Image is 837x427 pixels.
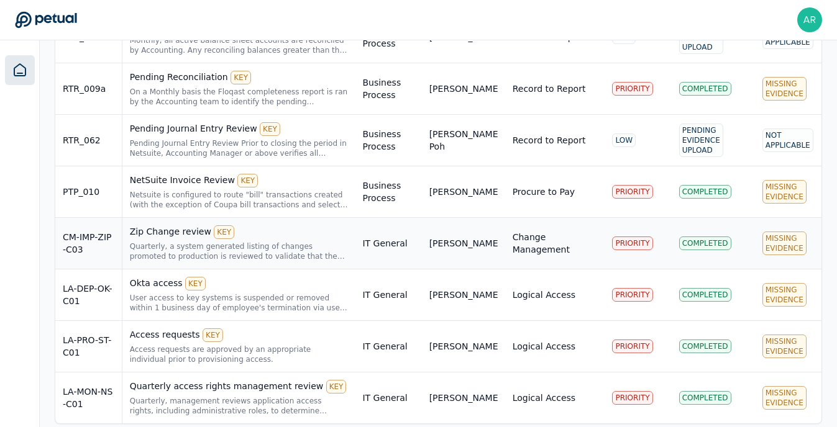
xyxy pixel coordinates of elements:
[63,231,114,256] div: CM-IMP-ZIP-C03
[63,334,114,359] div: LA-PRO-ST-C01
[130,87,348,107] div: On a Monthly basis the Floqast completeness report is ran by the Accounting team to identify the ...
[612,288,652,302] div: PRIORITY
[130,138,348,158] div: Pending Journal Entry Review Prior to closing the period in Netsuite, Accounting Manager or above...
[679,339,731,353] div: Completed
[679,391,731,405] div: Completed
[762,283,807,307] div: Missing Evidence
[429,237,498,249] div: [PERSON_NAME]
[130,225,348,239] div: Zip Change review
[762,128,813,152] div: Not Applicable
[429,340,498,353] div: [PERSON_NAME]
[130,380,348,393] div: Quarterly access rights management review
[612,133,636,147] div: LOW
[63,134,114,146] div: RTR_062
[355,372,421,424] td: IT General
[355,166,421,218] td: Business Process
[355,321,421,372] td: IT General
[214,225,234,239] div: KEY
[679,124,723,157] div: Pending Evidence Upload
[130,396,348,416] div: Quarterly, management reviews application access rights, including administrative roles, to deter...
[63,385,114,410] div: LA-MON-NS-C01
[203,328,223,342] div: KEY
[762,335,807,358] div: Missing Evidence
[231,71,251,84] div: KEY
[130,174,348,187] div: NetSuite Invoice Review
[679,185,731,199] div: Completed
[679,288,731,302] div: Completed
[355,218,421,269] td: IT General
[355,269,421,321] td: IT General
[63,83,114,95] div: RTR_009a
[15,11,77,29] a: Go to Dashboard
[679,236,731,250] div: Completed
[513,392,575,404] div: Logical Access
[130,241,348,261] div: Quarterly, a system generated listing of changes promoted to production is reviewed to validate t...
[513,186,575,198] div: Procure to Pay
[429,128,498,153] div: [PERSON_NAME] Poh
[355,115,421,166] td: Business Process
[130,190,348,210] div: Netsuite is configured to route "bill" transactions created (with the exception of Coupa bill tra...
[762,77,807,101] div: Missing Evidence
[797,7,822,32] img: Abishek Ravi
[260,122,280,136] div: KEY
[130,344,348,364] div: Access requests are approved by an appropriate individual prior to provisioning access.
[679,82,731,96] div: Completed
[762,231,807,255] div: Missing Evidence
[5,55,35,85] a: Dashboard
[762,180,807,204] div: Missing Evidence
[237,174,258,187] div: KEY
[355,63,421,115] td: Business Process
[513,340,575,353] div: Logical Access
[130,328,348,342] div: Access requests
[130,71,348,84] div: Pending Reconciliation
[130,293,348,313] div: User access to key systems is suspended or removed within 1 business day of employee's terminatio...
[513,289,575,301] div: Logical Access
[130,277,348,290] div: Okta access
[63,186,114,198] div: PTP_010
[612,82,652,96] div: PRIORITY
[513,83,586,95] div: Record to Report
[63,282,114,307] div: LA-DEP-OK-C01
[513,231,598,256] div: Change Management
[612,339,652,353] div: PRIORITY
[429,83,498,95] div: [PERSON_NAME]
[612,185,652,199] div: PRIORITY
[429,186,498,198] div: [PERSON_NAME]
[612,391,652,405] div: PRIORITY
[130,122,348,136] div: Pending Journal Entry Review
[326,380,347,393] div: KEY
[762,386,807,410] div: Missing Evidence
[429,392,498,404] div: [PERSON_NAME]
[185,277,206,290] div: KEY
[429,289,498,301] div: [PERSON_NAME]
[130,35,348,55] div: Monthly, all active balance sheet accounts are reconciled by Accounting. Any reconciling balances...
[513,134,586,146] div: Record to Report
[612,236,652,250] div: PRIORITY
